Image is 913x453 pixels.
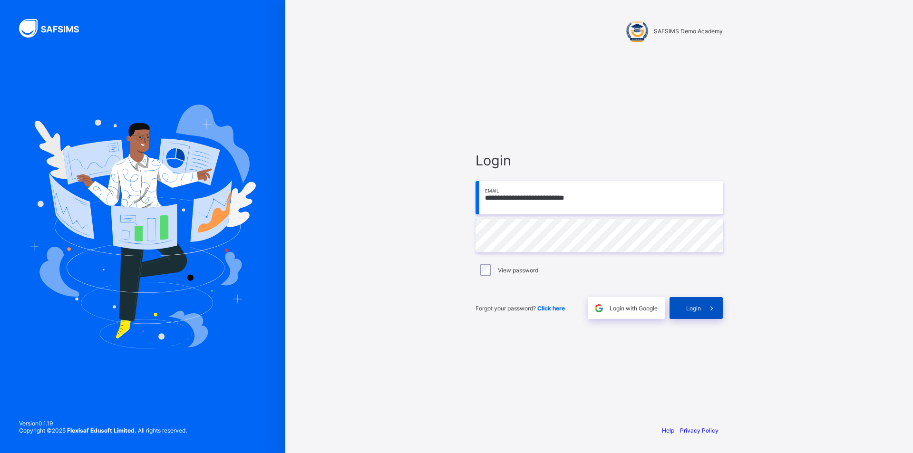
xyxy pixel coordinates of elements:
img: google.396cfc9801f0270233282035f929180a.svg [593,303,604,314]
span: Forgot your password? [476,305,565,312]
span: Copyright © 2025 All rights reserved. [19,427,187,434]
span: SAFSIMS Demo Academy [654,28,723,35]
a: Help [662,427,674,434]
label: View password [498,267,538,274]
span: Login with Google [610,305,658,312]
strong: Flexisaf Edusoft Limited. [67,427,136,434]
span: Version 0.1.19 [19,420,187,427]
a: Privacy Policy [680,427,719,434]
span: Login [476,152,723,169]
a: Click here [537,305,565,312]
span: Login [686,305,701,312]
img: Hero Image [29,105,256,348]
img: SAFSIMS Logo [19,19,90,38]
